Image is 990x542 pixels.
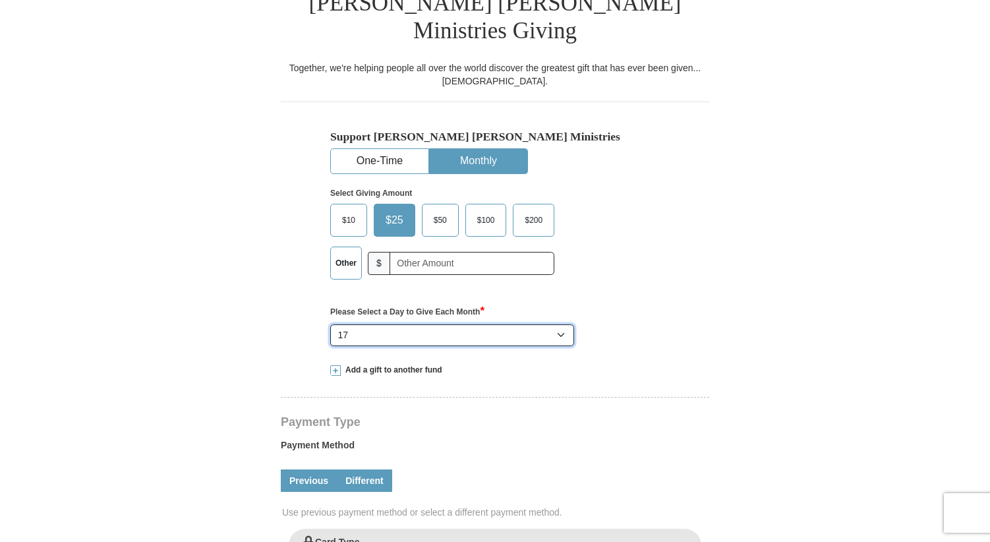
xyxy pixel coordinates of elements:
[331,149,428,173] button: One-Time
[368,252,390,275] span: $
[330,307,484,316] strong: Please Select a Day to Give Each Month
[330,189,412,198] strong: Select Giving Amount
[281,469,337,492] a: Previous
[330,130,660,144] h5: Support [PERSON_NAME] [PERSON_NAME] Ministries
[427,210,453,230] span: $50
[331,247,361,279] label: Other
[335,210,362,230] span: $10
[379,210,410,230] span: $25
[471,210,502,230] span: $100
[341,365,442,376] span: Add a gift to another fund
[281,61,709,88] div: Together, we're helping people all over the world discover the greatest gift that has ever been g...
[390,252,554,275] input: Other Amount
[430,149,527,173] button: Monthly
[337,469,392,492] a: Different
[281,438,709,458] label: Payment Method
[282,506,711,519] span: Use previous payment method or select a different payment method.
[518,210,549,230] span: $200
[281,417,709,427] h4: Payment Type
